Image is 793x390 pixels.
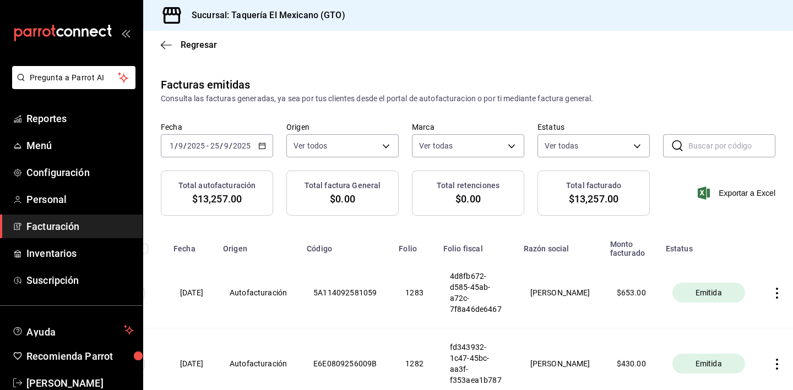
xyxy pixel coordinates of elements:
th: Fecha [167,233,216,257]
span: $0.00 [330,191,355,206]
th: Folio fiscal [437,233,517,257]
h3: Sucursal: Taquería El Mexicano (GTO) [183,9,345,22]
span: Configuración [26,165,134,180]
input: -- [224,141,229,150]
label: Estatus [537,123,650,131]
input: ---- [187,141,205,150]
span: $13,257.00 [569,191,618,206]
span: $13,257.00 [192,191,242,206]
span: Facturación [26,219,134,234]
span: Emitida [691,287,726,298]
th: Razón social [517,233,604,257]
span: Emitida [691,358,726,369]
th: Estatus [659,233,758,257]
h3: Total autofacturación [178,180,256,191]
span: Menú [26,138,134,153]
h3: Total factura General [305,180,381,191]
div: Facturas emitidas [161,76,250,93]
th: Origen [216,233,300,257]
h3: Total facturado [566,180,621,191]
span: Suscripción [26,273,134,288]
th: 1283 [392,257,437,328]
th: 5A114092581059 [300,257,392,328]
span: Recomienda Parrot [26,349,134,364]
span: / [229,141,232,150]
label: Marca [412,123,524,131]
th: Autofacturación [216,257,300,328]
th: Monto facturado [604,233,659,257]
span: Ver todos [294,140,327,151]
th: [PERSON_NAME] [517,257,604,328]
span: - [207,141,209,150]
th: Código [300,233,392,257]
span: Ver todas [545,140,578,151]
span: Ver todas [419,140,453,151]
th: $ 653.00 [604,257,659,328]
span: Reportes [26,111,134,126]
label: Origen [286,123,399,131]
input: -- [210,141,220,150]
th: Folio [392,233,437,257]
span: Regresar [181,40,217,50]
input: -- [169,141,175,150]
a: Pregunta a Parrot AI [8,80,135,91]
span: Inventarios [26,246,134,261]
h3: Total retenciones [437,180,499,191]
span: Personal [26,192,134,207]
span: Ayuda [26,323,120,337]
button: Pregunta a Parrot AI [12,66,135,89]
button: Exportar a Excel [700,186,775,200]
input: Buscar por código [688,135,775,157]
button: Regresar [161,40,217,50]
span: Pregunta a Parrot AI [30,72,118,84]
button: open_drawer_menu [121,29,130,37]
span: / [183,141,187,150]
div: Consulta las facturas generadas, ya sea por tus clientes desde el portal de autofacturacion o por... [161,93,775,105]
span: / [175,141,178,150]
span: / [220,141,223,150]
input: -- [178,141,183,150]
input: ---- [232,141,251,150]
th: 4d8fb672-d585-45ab-a72c-7f8a46de6467 [437,257,517,328]
label: Fecha [161,123,273,131]
th: [DATE] [167,257,216,328]
span: $0.00 [455,191,481,206]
